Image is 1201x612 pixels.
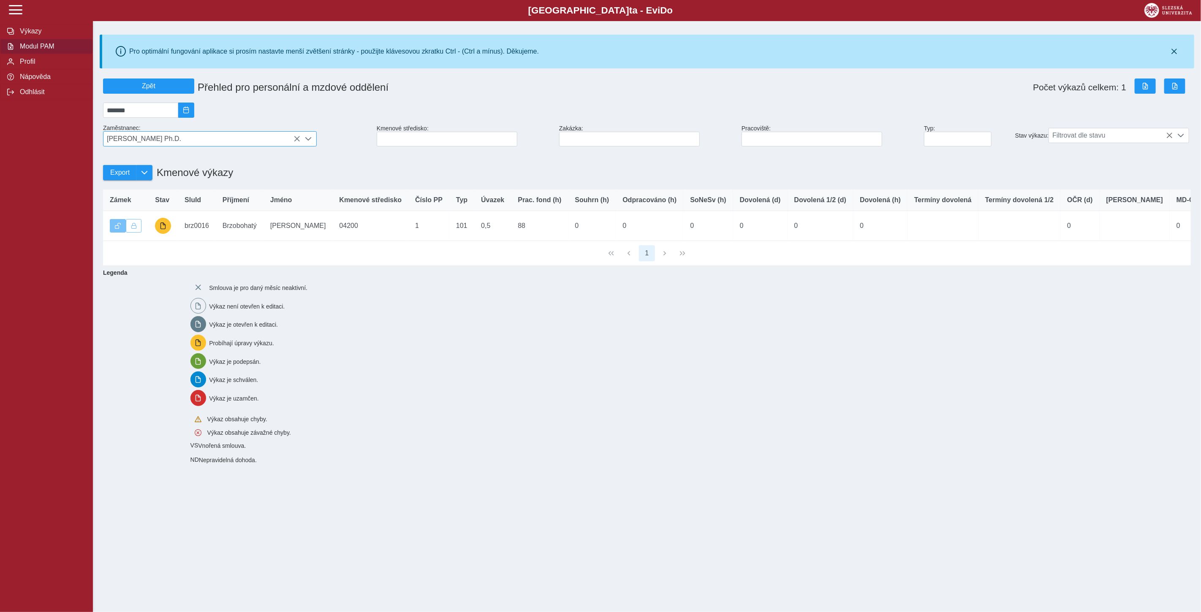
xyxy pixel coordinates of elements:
[209,377,258,384] span: Výkaz je schválen.
[126,219,142,233] button: Uzamknout lze pouze výkaz, který je podepsán a schválen.
[667,5,673,16] span: o
[178,211,216,241] td: brz0016
[100,121,373,150] div: Zaměstnanec:
[1164,79,1185,94] button: Export do PDF
[738,122,921,150] div: Pracoviště:
[1144,3,1192,18] img: logo_web_su.png
[100,266,1187,279] b: Legenda
[209,358,261,365] span: Výkaz je podepsán.
[207,429,291,436] span: Výkaz obsahuje závažné chyby.
[209,285,307,292] span: Smlouva je pro daný měsíc neaktivní.
[616,211,683,241] td: 0
[985,196,1054,204] span: Termíny dovolená 1/2
[129,48,539,55] div: Pro optimální fungování aplikace si prosím nastavte menší zvětšení stránky - použijte klávesovou ...
[1060,211,1099,241] td: 0
[199,457,257,463] span: Nepravidelná dohoda.
[185,196,201,204] span: SluId
[155,218,171,234] button: probíhají úpravy
[216,211,264,241] td: Brzobohatý
[209,303,285,310] span: Výkaz není otevřen k editaci.
[639,245,655,261] button: 1
[575,196,609,204] span: Souhrn (h)
[1049,128,1173,143] span: Filtrovat dle stavu
[474,211,511,241] td: 0,5
[556,122,738,150] div: Zakázka:
[110,196,131,204] span: Zámek
[17,73,86,81] span: Nápověda
[518,196,561,204] span: Prac. fond (h)
[209,395,259,402] span: Výkaz je uzamčen.
[511,211,568,241] td: 88
[17,88,86,96] span: Odhlásit
[921,122,1012,150] div: Typ:
[190,456,199,463] span: Smlouva vnořená do kmene
[629,5,632,16] span: t
[209,340,274,347] span: Probíhají úpravy výkazu.
[1067,196,1092,204] span: OČR (d)
[17,27,86,35] span: Výkazy
[740,196,781,204] span: Dovolená (d)
[194,78,742,97] h1: Přehled pro personální a mzdové oddělení
[25,5,1176,16] b: [GEOGRAPHIC_DATA] a - Evi
[914,196,972,204] span: Termíny dovolená
[788,211,853,241] td: 0
[860,196,901,204] span: Dovolená (h)
[794,196,847,204] span: Dovolená 1/2 (d)
[103,132,300,146] span: [PERSON_NAME] Ph.D.
[1106,196,1163,204] span: [PERSON_NAME]
[17,58,86,65] span: Profil
[223,196,249,204] span: Příjmení
[207,416,267,422] span: Výkaz obsahuje chyby.
[1033,82,1126,92] span: Počet výkazů celkem: 1
[110,219,126,233] button: Výkaz je odemčen.
[190,442,198,449] span: Smlouva vnořená do kmene
[198,443,246,450] span: Vnořená smlouva.
[1012,125,1194,146] div: Stav výkazu:
[373,122,556,150] div: Kmenové středisko:
[110,169,130,176] span: Export
[1135,79,1156,94] button: Export do Excelu
[853,211,908,241] td: 0
[683,211,733,241] td: 0
[332,211,408,241] td: 04200
[733,211,788,241] td: 0
[103,165,136,180] button: Export
[449,211,474,241] td: 101
[568,211,616,241] td: 0
[456,196,467,204] span: Typ
[415,196,443,204] span: Číslo PP
[622,196,677,204] span: Odpracováno (h)
[17,43,86,50] span: Modul PAM
[264,211,333,241] td: [PERSON_NAME]
[209,322,278,328] span: Výkaz je otevřen k editaci.
[408,211,449,241] td: 1
[152,162,233,183] h1: Kmenové výkazy
[339,196,402,204] span: Kmenové středisko
[103,79,194,94] button: Zpět
[481,196,504,204] span: Úvazek
[270,196,292,204] span: Jméno
[178,103,194,118] button: 2025/09
[690,196,726,204] span: SoNeSv (h)
[660,5,667,16] span: D
[155,196,169,204] span: Stav
[107,82,190,90] span: Zpět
